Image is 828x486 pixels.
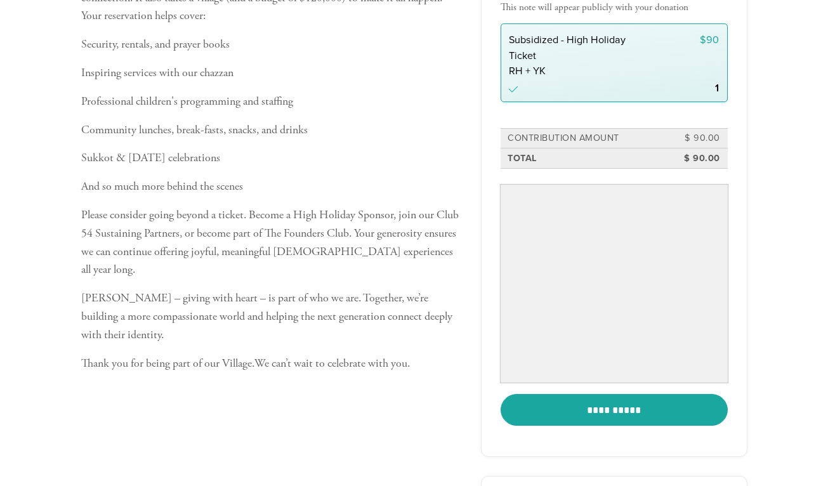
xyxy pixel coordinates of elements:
[706,34,719,46] span: 90
[81,64,462,82] p: Inspiring services with our chazzan
[81,206,462,279] p: Please consider going beyond a ticket. Become a High Holiday Sponsor, join our Club 54 Sustaining...
[715,83,719,93] div: 1
[506,150,665,167] td: Total
[81,178,462,196] p: And so much more behind the scenes
[81,355,462,373] p: Thank you for being part of our Village.We can’t wait to celebrate with you.
[501,2,728,13] div: This note will appear publicly with your donation
[509,34,626,62] span: Subsidized - High Holiday Ticket
[503,187,725,380] iframe: Secure payment input frame
[506,129,665,147] td: Contribution Amount
[81,149,462,167] p: Sukkot & [DATE] celebrations
[81,93,462,111] p: Professional children's programming and staffing
[509,63,653,79] span: RH + YK
[665,129,722,147] td: $ 90.00
[81,289,462,344] p: [PERSON_NAME] – giving with heart – is part of who we are. Together, we’re building a more compas...
[81,36,462,54] p: Security, rentals, and prayer books
[665,150,722,167] td: $ 90.00
[700,34,706,46] span: $
[81,121,462,140] p: Community lunches, break-fasts, snacks, and drinks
